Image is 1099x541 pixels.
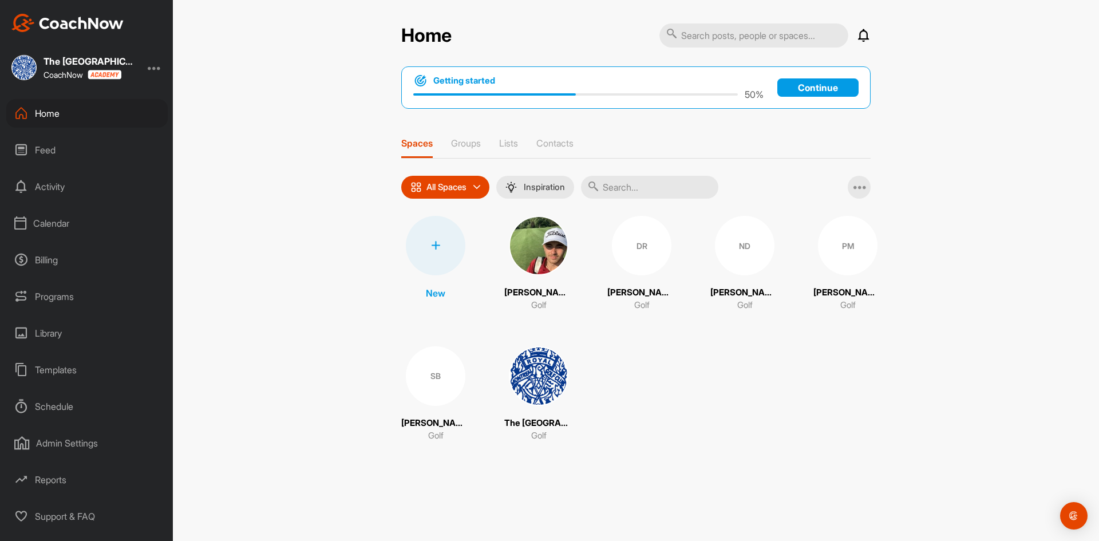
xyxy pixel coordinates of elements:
p: Inspiration [524,183,565,192]
p: Golf [634,299,650,312]
p: [PERSON_NAME] [504,286,573,299]
p: [PERSON_NAME] [813,286,882,299]
p: Golf [531,299,547,312]
p: All Spaces [426,183,467,192]
img: CoachNow [11,14,124,32]
a: ND[PERSON_NAME]Golf [710,216,779,312]
p: New [426,286,445,300]
img: icon [410,181,422,193]
div: Reports [6,465,168,494]
div: PM [818,216,877,275]
p: The [GEOGRAPHIC_DATA] [504,417,573,430]
div: ND [715,216,774,275]
p: Golf [428,429,444,443]
p: Golf [531,429,547,443]
p: [PERSON_NAME] [607,286,676,299]
p: Spaces [401,137,433,149]
a: The [GEOGRAPHIC_DATA]Golf [504,346,573,443]
a: [PERSON_NAME]Golf [504,216,573,312]
div: DR [612,216,671,275]
img: square_21a52c34a1b27affb0df1d7893c918db.jpg [509,346,568,406]
img: CoachNow acadmey [88,70,121,80]
div: CoachNow [44,70,121,80]
div: Programs [6,282,168,311]
img: square_21a52c34a1b27affb0df1d7893c918db.jpg [11,55,37,80]
a: DR[PERSON_NAME]Golf [607,216,676,312]
div: Feed [6,136,168,164]
p: Golf [737,299,753,312]
div: Admin Settings [6,429,168,457]
input: Search posts, people or spaces... [659,23,848,48]
div: Templates [6,356,168,384]
p: [PERSON_NAME] [401,417,470,430]
div: Library [6,319,168,347]
div: Billing [6,246,168,274]
div: Open Intercom Messenger [1060,502,1088,530]
img: square_882de4ebb19c88919f04d33ca395b1f0.jpg [509,216,568,275]
img: menuIcon [505,181,517,193]
div: Home [6,99,168,128]
div: Activity [6,172,168,201]
p: Golf [840,299,856,312]
a: SB[PERSON_NAME]Golf [401,346,470,443]
div: Schedule [6,392,168,421]
p: [PERSON_NAME] [710,286,779,299]
p: Lists [499,137,518,149]
a: Continue [777,78,859,97]
img: bullseye [413,74,428,88]
div: The [GEOGRAPHIC_DATA] [44,57,135,66]
h2: Home [401,25,452,47]
div: Support & FAQ [6,502,168,531]
h1: Getting started [433,74,495,87]
div: SB [406,346,465,406]
a: PM[PERSON_NAME]Golf [813,216,882,312]
p: Groups [451,137,481,149]
input: Search... [581,176,718,199]
p: Contacts [536,137,574,149]
div: Calendar [6,209,168,238]
p: 50 % [745,88,764,101]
